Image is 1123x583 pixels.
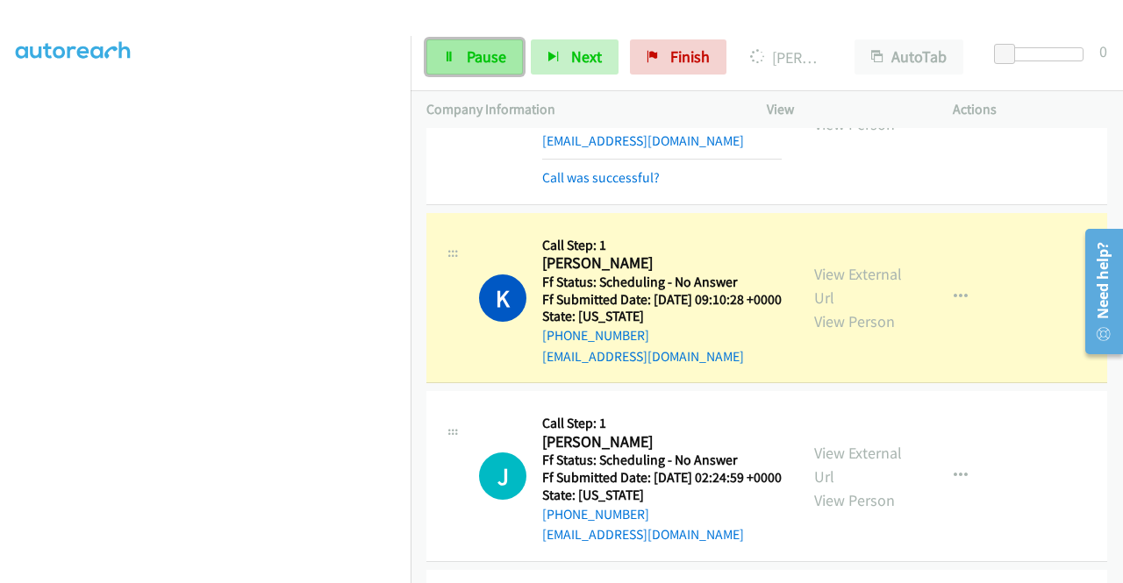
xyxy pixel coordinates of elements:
[479,274,526,322] h1: K
[426,99,735,120] p: Company Information
[542,415,782,432] h5: Call Step: 1
[814,264,902,308] a: View External Url
[542,506,649,523] a: [PHONE_NUMBER]
[542,487,782,504] h5: State: [US_STATE]
[542,526,744,543] a: [EMAIL_ADDRESS][DOMAIN_NAME]
[542,237,782,254] h5: Call Step: 1
[767,99,921,120] p: View
[542,451,782,469] h5: Ff Status: Scheduling - No Answer
[542,274,782,291] h5: Ff Status: Scheduling - No Answer
[542,469,782,487] h5: Ff Submitted Date: [DATE] 02:24:59 +0000
[542,132,744,149] a: [EMAIL_ADDRESS][DOMAIN_NAME]
[630,39,726,75] a: Finish
[467,46,506,67] span: Pause
[571,46,602,67] span: Next
[750,46,823,69] p: [PERSON_NAME]
[814,311,895,331] a: View Person
[1073,222,1123,361] iframe: Resource Center
[855,39,963,75] button: AutoTab
[953,99,1107,120] p: Actions
[479,452,526,500] h1: J
[479,452,526,500] div: The call is yet to be attempted
[531,39,619,75] button: Next
[542,308,782,325] h5: State: [US_STATE]
[1003,47,1084,61] div: Delay between calls (in seconds)
[1099,39,1107,63] div: 0
[542,348,744,365] a: [EMAIL_ADDRESS][DOMAIN_NAME]
[814,490,895,510] a: View Person
[670,46,710,67] span: Finish
[814,443,902,487] a: View External Url
[542,253,776,274] h2: [PERSON_NAME]
[542,169,660,186] a: Call was successful?
[542,291,782,309] h5: Ff Submitted Date: [DATE] 09:10:28 +0000
[426,39,523,75] a: Pause
[542,327,649,344] a: [PHONE_NUMBER]
[542,111,649,128] a: [PHONE_NUMBER]
[542,432,776,452] h2: [PERSON_NAME]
